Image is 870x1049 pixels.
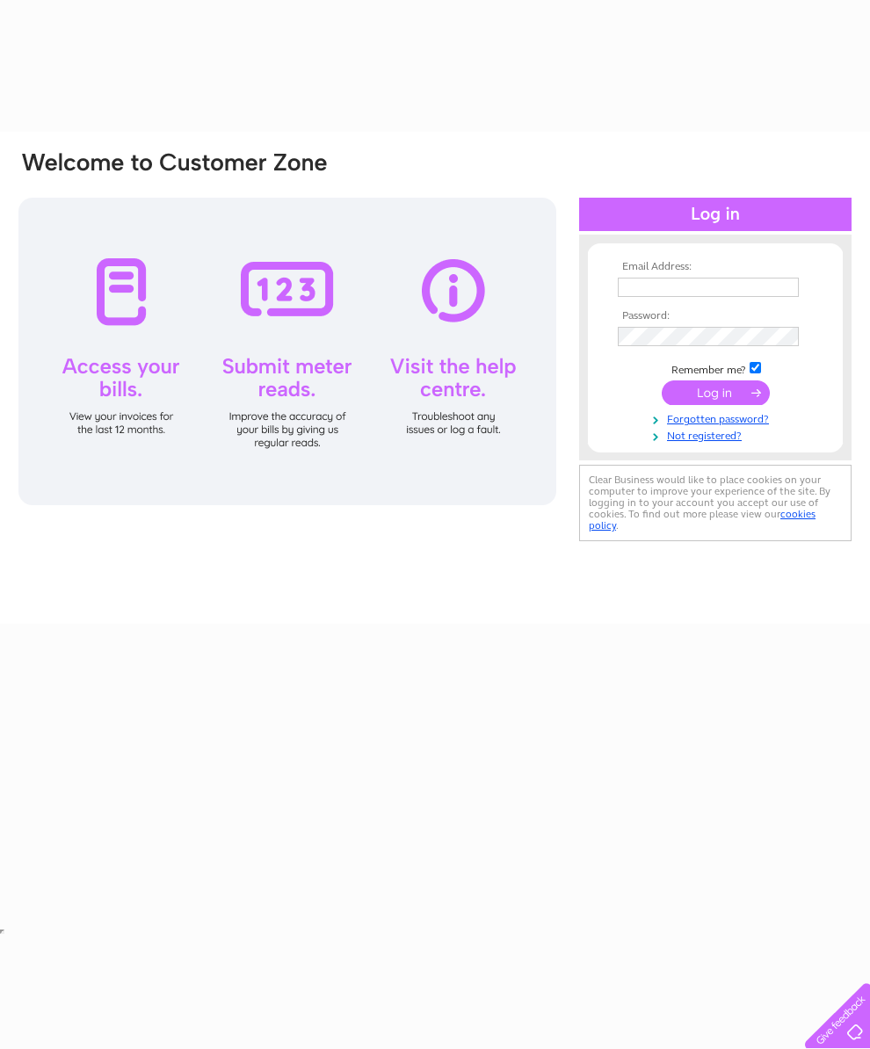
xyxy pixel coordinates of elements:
[589,508,816,532] a: cookies policy
[613,310,817,322] th: Password:
[662,380,770,405] input: Submit
[618,426,817,443] a: Not registered?
[613,261,817,273] th: Email Address:
[618,409,817,426] a: Forgotten password?
[613,359,817,377] td: Remember me?
[579,465,852,541] div: Clear Business would like to place cookies on your computer to improve your experience of the sit...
